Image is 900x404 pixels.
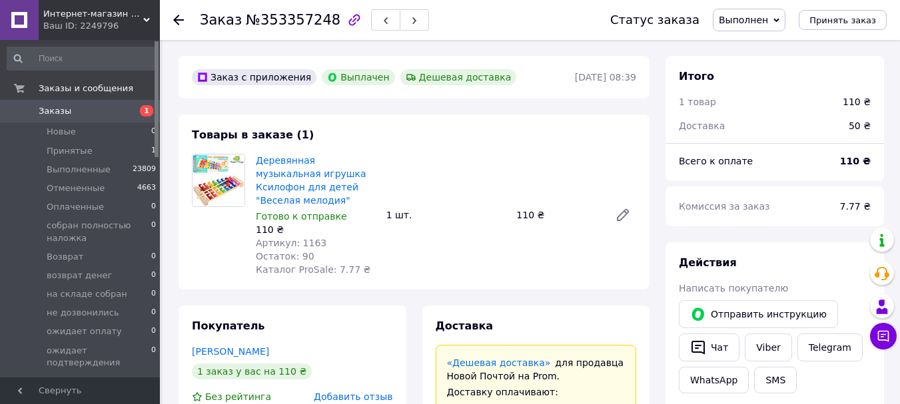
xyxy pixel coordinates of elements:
[314,391,392,402] span: Добавить отзыв
[745,333,791,361] a: Viber
[870,323,897,349] button: Чат с покупателем
[679,256,737,269] span: Действия
[47,251,83,263] span: Возврат
[151,220,156,244] span: 0
[140,105,153,116] span: 1
[151,375,156,399] span: 0
[679,70,714,83] span: Итого
[192,363,312,379] div: 1 заказ у вас на 110 ₴
[193,154,244,206] img: Деревянная музыкальная игрушка Ксилофон для детей "Веселая мелодия"
[47,164,111,176] span: Выполненные
[679,283,788,294] span: Написать покупателю
[39,105,71,117] span: Заказы
[679,300,838,328] button: Отправить инструкцию
[47,325,122,337] span: ожидает оплату
[47,288,127,300] span: на складе собран
[256,251,314,262] span: Остаток: 90
[256,155,366,206] a: Деревянная музыкальная игрушка Ксилофон для детей "Веселая мелодия"
[246,12,340,28] span: №353357248
[192,69,316,85] div: Заказ с приложения
[256,264,370,275] span: Каталог ProSale: 7.77 ₴
[47,345,151,369] span: ожидает подтверждения
[610,13,699,27] div: Статус заказа
[173,13,184,27] div: Вернуться назад
[447,356,626,383] div: для продавца Новой Почтой на Prom.
[610,202,636,228] a: Редактировать
[39,83,133,95] span: Заказы и сообщения
[151,270,156,282] span: 0
[151,126,156,138] span: 0
[192,128,314,141] span: Товары в заказе (1)
[400,69,517,85] div: Дешевая доставка
[799,10,887,30] button: Принять заказ
[843,95,871,108] div: 110 ₴
[47,201,104,213] span: Оплаченные
[47,182,105,194] span: Отмененные
[151,325,156,337] span: 0
[381,206,512,224] div: 1 шт.
[205,391,271,402] span: Без рейтинга
[47,270,112,282] span: возврат денег
[151,288,156,300] span: 0
[840,201,871,212] span: 7.77 ₴
[47,375,151,399] span: ожидает поступление товар
[679,367,749,393] a: WhatsApp
[47,126,76,138] span: Новые
[151,307,156,319] span: 0
[151,201,156,213] span: 0
[436,319,494,332] span: Доставка
[43,8,143,20] span: Интернет-магазин "Жирафа"
[47,307,119,319] span: не дозвонились
[840,156,871,166] b: 110 ₴
[679,201,770,212] span: Комиссия за заказ
[47,220,151,244] span: cобран полностью наложка
[322,69,394,85] div: Выплачен
[256,223,376,236] div: 110 ₴
[137,182,156,194] span: 4663
[447,357,551,368] a: «Дешевая доставка»
[679,120,725,131] span: Доставка
[797,333,863,361] a: Telegram
[151,345,156,369] span: 0
[679,97,716,107] span: 1 товар
[256,238,326,248] span: Артикул: 1163
[511,206,604,224] div: 110 ₴
[447,385,626,399] div: Доставку оплачивают:
[47,145,93,157] span: Принятые
[754,367,797,393] button: SMS
[719,15,768,25] span: Выполнен
[200,12,242,28] span: Заказ
[133,164,156,176] span: 23809
[7,47,157,71] input: Поиск
[575,72,636,83] time: [DATE] 08:39
[192,319,264,332] span: Покупатель
[809,15,876,25] span: Принять заказ
[192,346,269,357] a: [PERSON_NAME]
[841,111,879,140] div: 50 ₴
[151,251,156,263] span: 0
[43,20,160,32] div: Ваш ID: 2249796
[151,145,156,157] span: 1
[679,333,739,361] button: Чат
[256,211,347,222] span: Готово к отправке
[679,156,753,166] span: Всего к оплате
